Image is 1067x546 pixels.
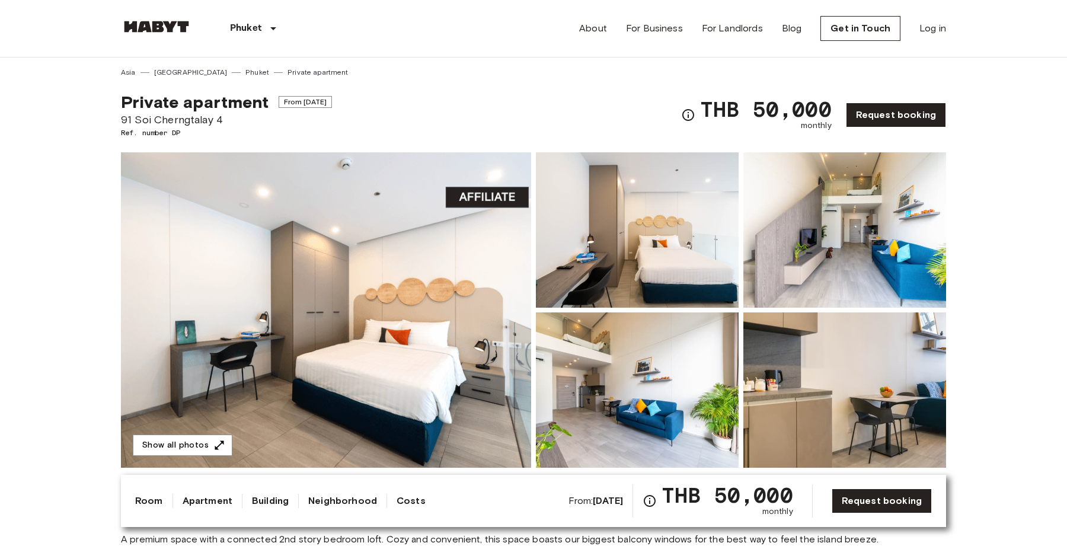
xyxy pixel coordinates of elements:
[308,494,377,508] a: Neighborhood
[662,484,793,506] span: THB 50,000
[121,92,269,112] span: Private apartment
[121,21,192,33] img: Habyt
[133,435,232,456] button: Show all photos
[287,67,349,78] a: Private apartment
[832,488,932,513] a: Request booking
[762,506,793,518] span: monthly
[743,312,946,468] img: Picture of unit DP
[279,96,333,108] span: From [DATE]
[183,494,232,508] a: Apartment
[681,108,695,122] svg: Check cost overview for full price breakdown. Please note that discounts apply to new joiners onl...
[230,21,261,36] p: Phuket
[593,495,623,506] b: [DATE]
[568,494,624,507] span: From:
[121,127,332,138] span: Ref. number DP
[820,16,900,41] a: Get in Touch
[536,152,739,308] img: Picture of unit DP
[121,112,332,127] span: 91 Soi Cherngtalay 4
[700,98,832,120] span: THB 50,000
[252,494,289,508] a: Building
[743,152,946,308] img: Picture of unit DP
[702,21,763,36] a: For Landlords
[397,494,426,508] a: Costs
[846,103,946,127] a: Request booking
[245,67,269,78] a: Phuket
[121,67,136,78] a: Asia
[626,21,683,36] a: For Business
[782,21,802,36] a: Blog
[121,152,531,468] img: Marketing picture of unit DP
[536,312,739,468] img: Picture of unit DP
[579,21,607,36] a: About
[919,21,946,36] a: Log in
[135,494,163,508] a: Room
[154,67,228,78] a: [GEOGRAPHIC_DATA]
[801,120,832,132] span: monthly
[121,533,946,546] span: A premium space with a connected 2nd story bedroom loft. Cozy and convenient, this space boasts o...
[643,494,657,508] svg: Check cost overview for full price breakdown. Please note that discounts apply to new joiners onl...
